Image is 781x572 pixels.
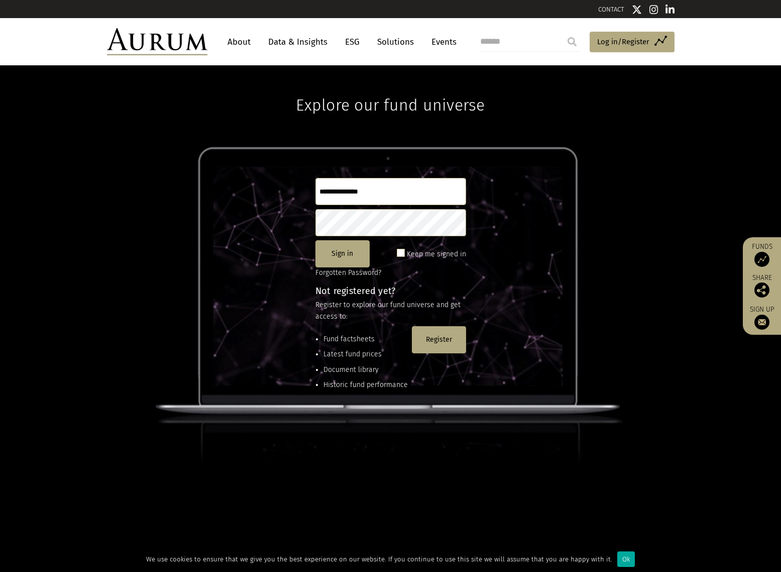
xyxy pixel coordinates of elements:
div: Ok [617,551,635,567]
img: Access Funds [754,252,769,267]
li: Historic fund performance [323,379,408,391]
a: ESG [340,33,365,51]
a: Funds [748,242,776,267]
img: Twitter icon [632,5,642,15]
button: Register [412,326,466,353]
img: Instagram icon [649,5,658,15]
img: Sign up to our newsletter [754,315,769,330]
h1: Explore our fund universe [296,65,485,115]
a: Solutions [372,33,419,51]
li: Latest fund prices [323,349,408,360]
a: CONTACT [598,6,624,13]
label: Keep me signed in [407,248,466,260]
a: Events [426,33,457,51]
p: Register to explore our fund universe and get access to: [315,300,466,322]
img: Aurum [107,28,207,55]
input: Submit [562,32,582,52]
span: Log in/Register [597,36,649,48]
div: Share [748,274,776,298]
a: About [222,33,256,51]
a: Sign up [748,305,776,330]
button: Sign in [315,240,370,267]
li: Fund factsheets [323,334,408,345]
a: Forgotten Password? [315,268,381,277]
img: Share this post [754,282,769,298]
li: Document library [323,364,408,375]
h4: Not registered yet? [315,287,466,296]
a: Data & Insights [263,33,332,51]
img: Linkedin icon [665,5,675,15]
a: Log in/Register [590,32,675,53]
